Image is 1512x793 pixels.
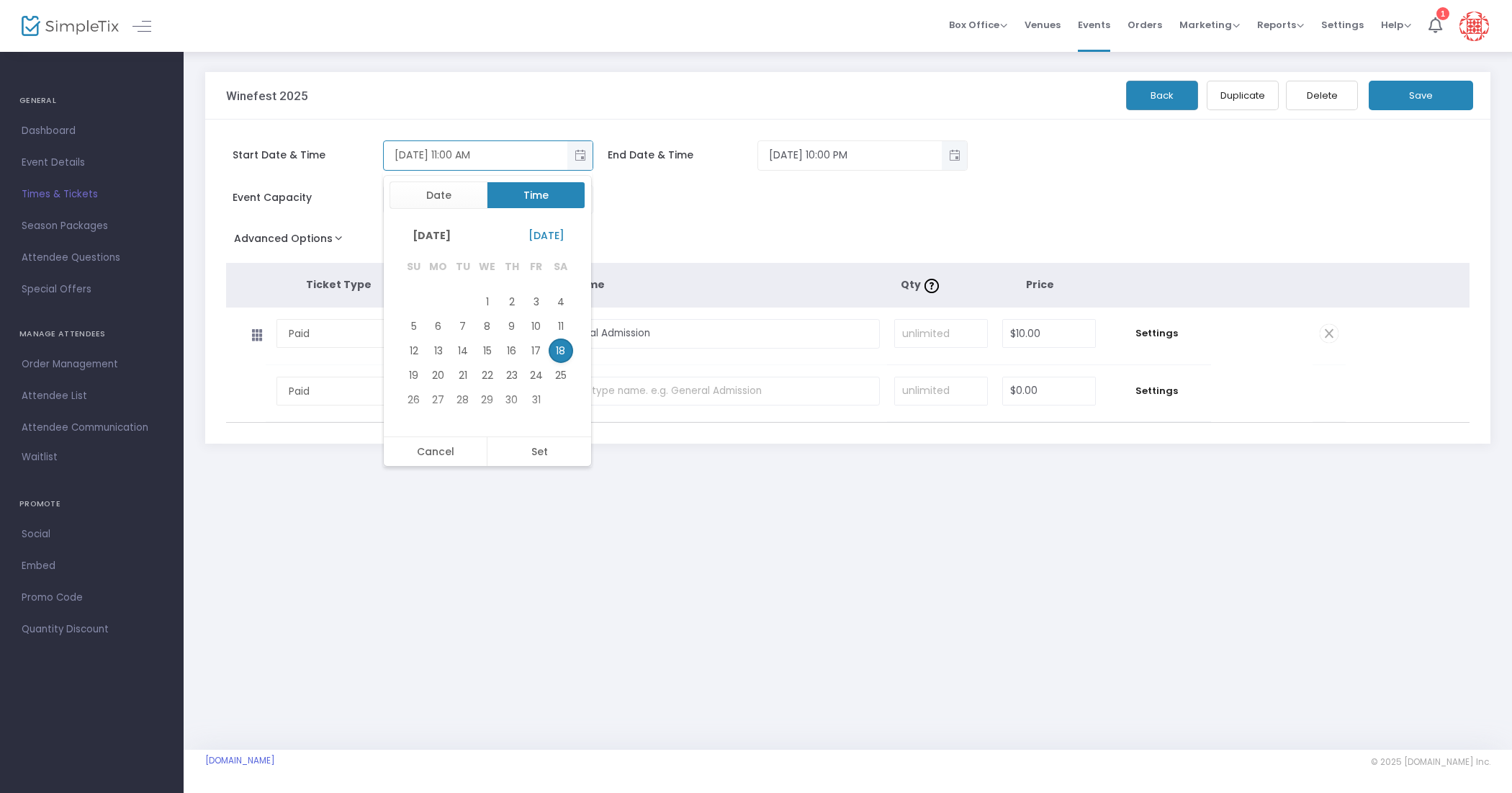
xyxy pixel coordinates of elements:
span: Settings [1321,6,1364,43]
span: Times & Tickets [22,185,162,204]
span: Promo Code [22,588,162,607]
input: Select date & time [384,143,567,167]
input: Enter a ticket type name. e.g. General Admission [512,319,880,349]
span: Event Capacity [233,190,383,205]
a: [DOMAIN_NAME] [205,755,275,766]
input: Price [1003,377,1095,405]
span: End Date & Time [608,148,758,163]
span: Social [22,525,162,544]
span: © 2025 [DOMAIN_NAME] Inc. [1371,756,1490,768]
span: Price [1026,277,1054,292]
span: Marketing [1179,18,1240,32]
img: question-mark [924,279,939,293]
span: Order Management [22,355,162,374]
button: Duplicate [1207,81,1279,110]
input: Select date & time [758,143,942,167]
button: Toggle popup [567,141,593,170]
span: Embed [22,557,162,575]
input: Price [1003,320,1095,347]
span: Start Date & Time [233,148,383,163]
h4: PROMOTE [19,490,164,519]
button: Advanced Options [226,228,356,254]
span: Qty [901,277,942,292]
span: Venues [1025,6,1061,43]
div: 1 [1436,7,1449,20]
span: Paid [289,326,472,341]
span: Quantity Discount [22,620,162,639]
button: Toggle popup [942,141,967,170]
span: Event Details [22,153,162,172]
span: Reports [1257,18,1304,32]
span: Events [1078,6,1110,43]
button: Save [1369,81,1473,110]
span: Settings [1110,384,1204,398]
span: Special Offers [22,280,162,299]
h4: GENERAL [19,86,164,115]
span: Attendee Questions [22,248,162,267]
h3: Winefest 2025 [226,89,308,103]
h4: MANAGE ATTENDEES [19,320,164,349]
span: Paid [289,384,472,398]
span: Attendee Communication [22,418,162,437]
span: Season Packages [22,217,162,236]
button: Delete [1286,81,1358,110]
span: Attendee List [22,387,162,406]
button: Back [1126,81,1198,110]
span: Dashboard [22,122,162,140]
span: Ticket Type [306,277,372,292]
span: Settings [1110,326,1204,341]
input: unlimited [895,377,987,405]
span: Box Office [949,18,1007,32]
span: Waitlist [22,450,58,465]
input: unlimited [895,320,987,347]
span: Orders [1128,6,1162,43]
input: Enter a ticket type name. e.g. General Admission [512,377,880,406]
span: Help [1381,18,1411,32]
